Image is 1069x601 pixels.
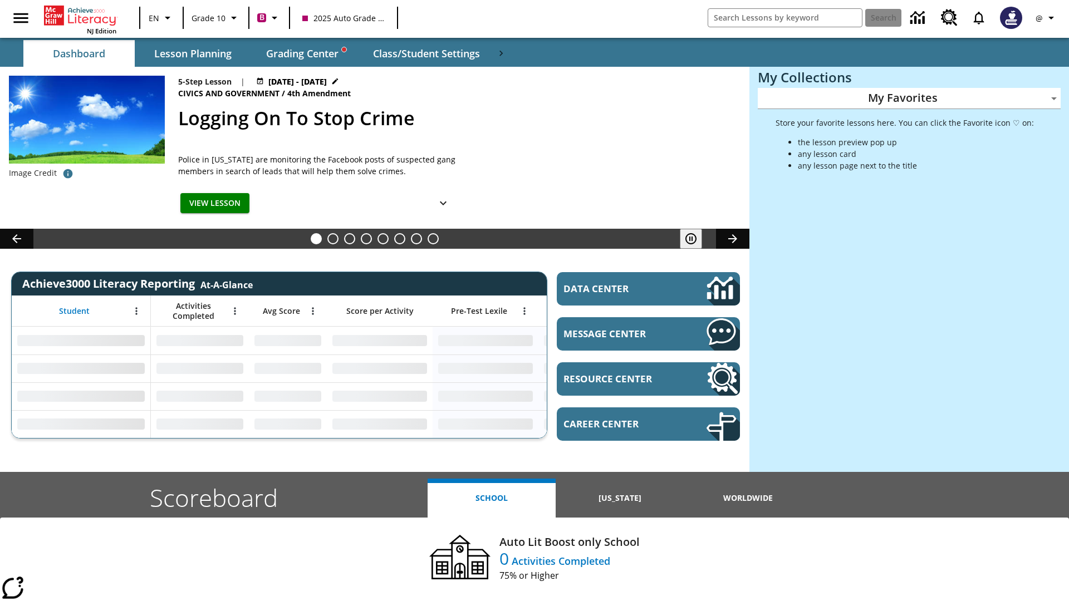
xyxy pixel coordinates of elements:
[428,233,439,244] button: Slide 8 The Constitution's Balancing Act
[59,306,90,316] span: Student
[776,117,1034,129] p: Store your favorite lessons here. You can click the Favorite icon ♡ on:
[538,410,644,438] div: No Data,
[128,303,145,319] button: Open Menu
[490,40,512,67] div: Next Tabs
[344,233,355,244] button: Slide 3 Defining Our Government's Purpose
[251,40,362,67] button: Grading Center
[87,27,116,35] span: NJ Edition
[178,154,457,177] span: Police in New York are monitoring the Facebook posts of suspected gang members in search of leads...
[282,88,285,98] span: /
[557,272,740,306] a: Data Center
[9,76,165,194] img: police now using Facebook to help stop crime
[254,76,341,87] button: Sep 30 - Oct 06 Choose Dates
[934,3,964,33] a: Resource Center, Will open in new tab
[9,168,57,179] p: Image Credit
[253,8,286,28] button: Boost Class color is violet red. Change class color
[557,407,740,441] a: Career Center
[451,306,507,316] span: Pre-Test Lexile
[156,301,230,321] span: Activities Completed
[192,12,225,24] span: Grade 10
[311,233,322,244] button: Slide 1 Logging On To Stop Crime
[516,303,533,319] button: Open Menu
[538,354,644,382] div: No Data,
[180,193,249,214] button: View Lesson
[1000,7,1022,29] img: Avatar
[342,47,346,52] svg: writing assistant alert
[563,327,673,340] span: Message Center
[249,382,327,410] div: No Data,
[563,282,669,295] span: Data Center
[411,233,422,244] button: Slide 7 Career Lesson
[44,4,116,27] a: Home
[22,276,253,291] span: Achieve3000 Literacy Reporting
[154,47,232,60] span: Lesson Planning
[302,12,385,24] span: 2025 Auto Grade 10
[305,303,321,319] button: Open Menu
[684,479,812,518] button: Worldwide
[798,148,1034,160] li: any lesson card
[241,76,245,87] span: |
[187,8,245,28] button: Grade: Grade 10, Select a grade
[373,47,480,60] span: Class/Student Settings
[53,47,105,60] span: Dashboard
[149,12,159,24] span: EN
[151,327,249,354] div: No Data,
[1029,8,1065,28] button: Profile/Settings
[708,9,862,27] input: search field
[151,354,249,382] div: No Data,
[178,87,282,100] span: Civics and Government
[556,479,684,518] button: [US_STATE]
[144,8,179,28] button: Language: EN, Select a language
[499,534,640,550] h4: Auto Lit Boost only School
[758,70,1061,85] h3: My Collections
[377,233,389,244] button: Slide 5 A Strange World, Right Here on Earth
[151,410,249,438] div: No Data,
[964,3,993,32] a: Notifications
[44,3,116,35] div: Home
[364,40,489,67] button: Class/Student Settings
[346,306,414,316] span: Score per Activity
[200,277,253,291] div: At-A-Glance
[798,136,1034,148] li: the lesson preview pop up
[428,479,556,518] button: School
[557,317,740,351] a: Message Center
[758,88,1061,109] div: My Favorites
[263,306,300,316] span: Avg Score
[499,569,640,582] span: 75% or Higher
[4,2,37,35] button: Open side menu
[798,160,1034,171] li: any lesson page next to the title
[249,410,327,438] div: No Data,
[178,154,457,177] div: Police in [US_STATE] are monitoring the Facebook posts of suspected gang members in search of lea...
[394,233,405,244] button: Slide 6 Pre-release lesson
[716,229,749,249] button: Lesson carousel, Next
[361,233,372,244] button: Slide 4 Private! Keep Out!
[259,11,264,24] span: B
[327,233,339,244] button: Slide 2 Climbing Mount Tai
[509,554,610,568] span: Activities Completed
[266,47,346,60] span: Grading Center
[904,3,934,33] a: Data Center
[538,382,644,410] div: No Data,
[499,550,640,582] p: 0 Activities Completed 75% or Higher
[57,164,79,184] button: AP/Mary Altaffer, File
[538,327,644,354] div: No Data,
[563,417,673,430] span: Career Center
[178,76,232,87] p: 5-Step Lesson
[227,303,243,319] button: Open Menu
[23,40,135,67] button: Dashboard
[249,354,327,382] div: No Data,
[137,40,248,67] button: Lesson Planning
[268,76,327,87] span: [DATE] - [DATE]
[680,229,702,249] button: Pause
[249,327,327,354] div: No Data,
[499,547,509,570] span: 0
[178,104,736,132] h2: Logging On To Stop Crime
[287,87,353,100] span: 4th Amendment
[993,3,1029,32] button: Select a new avatar
[151,382,249,410] div: No Data,
[557,362,740,396] a: Resource Center, Will open in new tab
[432,193,454,214] button: Show Details
[563,372,673,385] span: Resource Center
[680,229,713,249] div: Pause
[1036,12,1043,24] span: @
